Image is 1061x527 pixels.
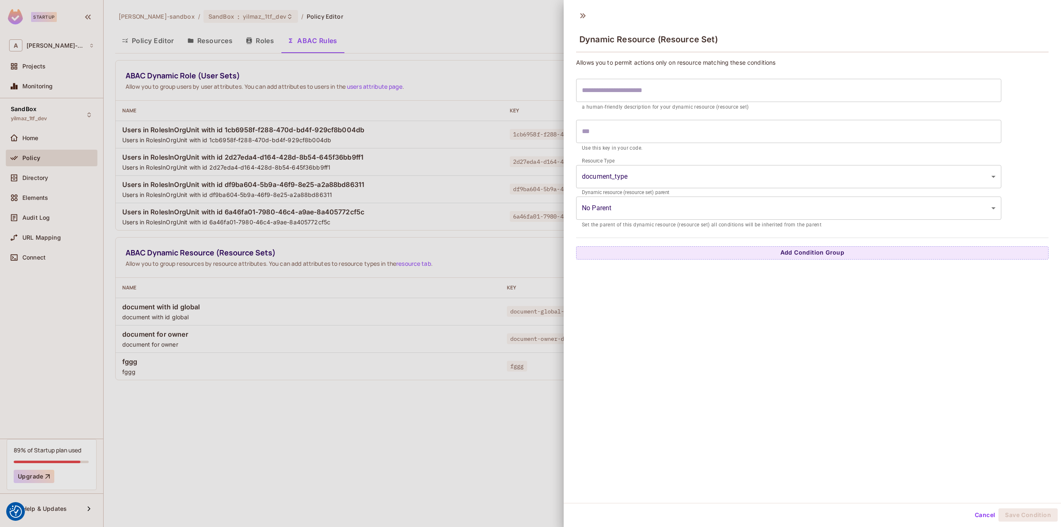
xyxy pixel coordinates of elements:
div: Without label [576,197,1001,220]
button: Cancel [971,508,998,522]
button: Consent Preferences [10,505,22,518]
p: Set the parent of this dynamic resource (resource set) all conditions will be inherited from the ... [582,221,996,229]
p: Use this key in your code. [582,144,996,153]
label: Resource Type [582,157,615,164]
button: Add Condition Group [576,246,1049,260]
span: Dynamic Resource (Resource Set) [579,34,718,44]
p: Allows you to permit actions only on resource matching these conditions [576,58,1049,66]
label: Dynamic resource (resource set) parent [582,189,669,196]
p: a human-friendly description for your dynamic resource (resource set) [582,103,996,112]
img: Revisit consent button [10,505,22,518]
button: Save Condition [998,508,1058,522]
div: Without label [576,165,1001,188]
